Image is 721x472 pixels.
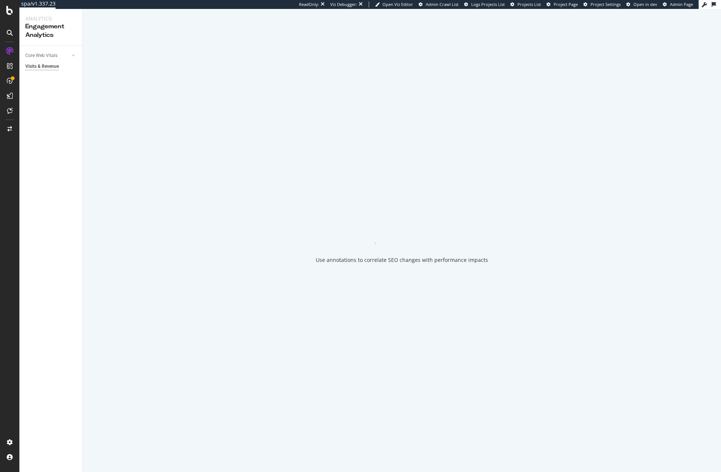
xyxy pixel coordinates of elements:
a: Core Web Vitals [25,52,70,60]
a: Visits & Revenue [25,63,77,70]
span: Logs Projects List [471,1,505,7]
span: Projects List [517,1,541,7]
a: Admin Page [663,1,693,7]
a: Projects List [510,1,541,7]
div: ReadOnly: [299,1,319,7]
span: Open Viz Editor [382,1,413,7]
a: Project Settings [583,1,621,7]
span: Open in dev [633,1,657,7]
span: Admin Page [670,1,693,7]
a: Admin Crawl List [419,1,459,7]
div: Analytics [25,15,76,22]
div: Viz Debugger: [330,1,357,7]
span: Admin Crawl List [426,1,459,7]
div: Use annotations to correlate SEO changes with performance impacts [316,256,488,264]
span: Project Page [554,1,578,7]
a: Project Page [547,1,578,7]
div: Visits & Revenue [25,63,59,70]
div: Core Web Vitals [25,52,57,60]
div: animation [375,218,429,244]
a: Open in dev [626,1,657,7]
a: Open Viz Editor [375,1,413,7]
span: Project Settings [591,1,621,7]
a: Logs Projects List [464,1,505,7]
div: Engagement Analytics [25,22,76,39]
